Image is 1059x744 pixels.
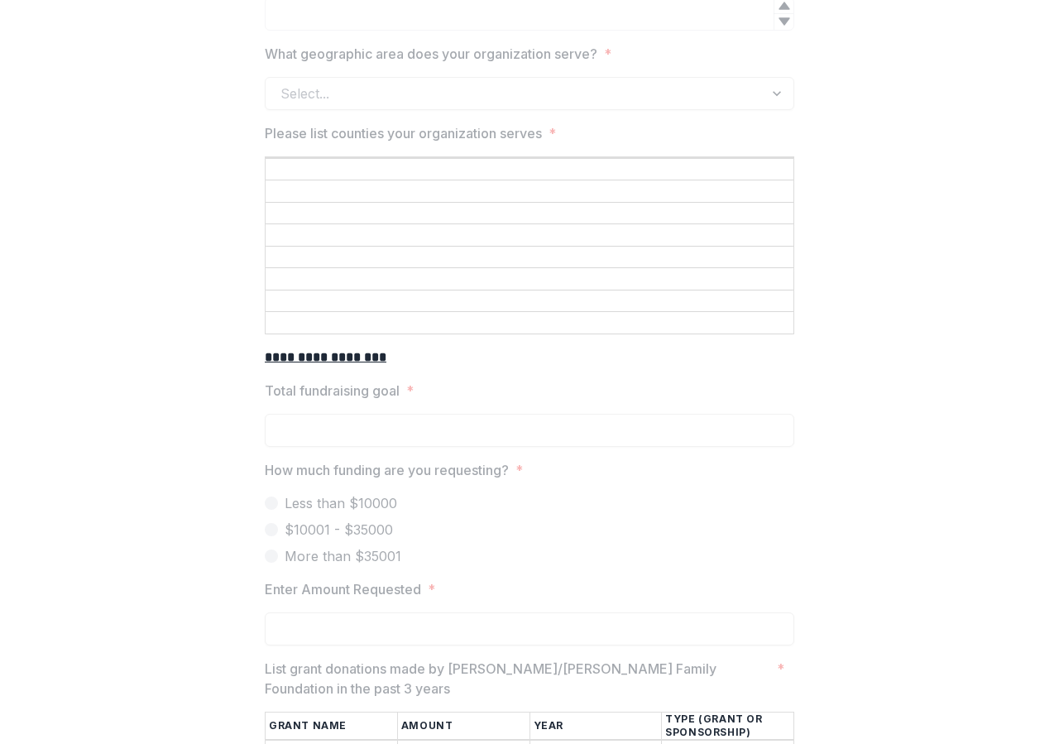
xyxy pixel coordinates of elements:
th: AMOUNT [397,712,529,740]
p: Total fundraising goal [265,381,400,401]
span: Less than $10000 [285,493,397,513]
span: $10001 - $35000 [285,520,393,540]
p: How much funding are you requesting? [265,460,509,480]
th: GRANT NAME [266,712,398,740]
p: Please list counties your organization serves [265,123,542,143]
p: What geographic area does your organization serve? [265,44,597,64]
th: TYPE (GRANT OR SPONSORSHIP) [662,712,794,740]
p: Enter Amount Requested [265,579,421,599]
th: YEAR [529,712,662,740]
p: List grant donations made by [PERSON_NAME]/[PERSON_NAME] Family Foundation in the past 3 years [265,659,770,698]
span: More than $35001 [285,546,401,566]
